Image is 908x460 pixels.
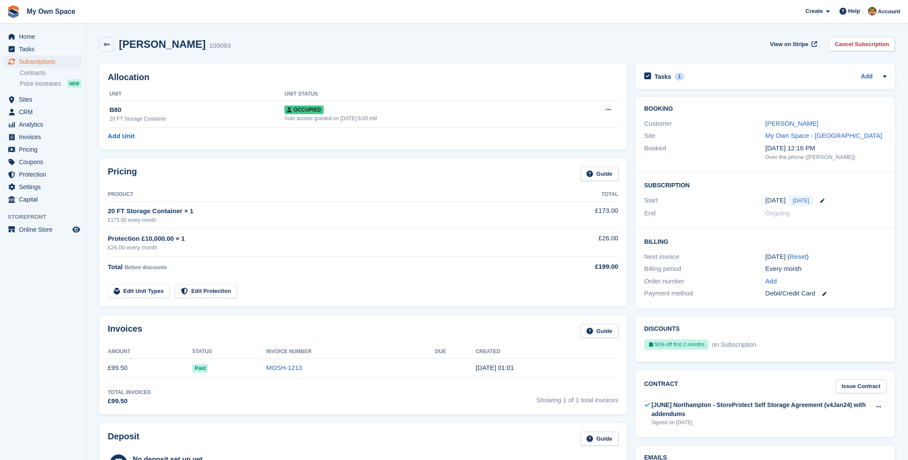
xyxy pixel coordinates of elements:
th: Created [476,345,618,359]
th: Invoice Number [266,345,435,359]
a: Issue Contract [836,379,886,394]
div: Payment method [644,289,765,298]
a: [PERSON_NAME] [765,120,818,127]
a: menu [4,224,81,236]
th: Status [192,345,266,359]
div: Every month [765,264,886,274]
span: Paid [192,364,208,373]
div: Booked [644,143,765,162]
span: Storefront [8,213,86,221]
a: Price increases NEW [20,79,81,88]
a: menu [4,156,81,168]
a: menu [4,106,81,118]
a: menu [4,31,81,43]
img: Keely Collin [868,7,877,16]
div: 109093 [209,41,231,51]
div: £199.00 [540,262,618,272]
span: Coupons [19,156,71,168]
h2: Discounts [644,326,886,333]
div: End [644,208,765,218]
div: Billing period [644,264,765,274]
td: £99.50 [108,358,192,378]
th: Total [540,188,618,202]
span: Home [19,31,71,43]
span: Subscriptions [19,56,71,68]
div: £173.00 every month [108,216,540,224]
span: Tasks [19,43,71,55]
a: Preview store [71,224,81,235]
h2: Billing [644,237,886,246]
th: Unit Status [284,87,564,101]
div: Next invoice [644,252,765,262]
span: View on Stripe [770,40,808,49]
a: My Own Space - [GEOGRAPHIC_DATA] [765,132,882,139]
h2: Allocation [108,72,618,82]
td: £173.00 [540,201,618,228]
h2: Booking [644,106,886,112]
td: £26.00 [540,229,618,257]
span: Total [108,263,123,270]
time: 2025-10-01 00:01:15 UTC [476,364,514,371]
span: Pricing [19,143,71,155]
time: 2025-10-01 00:00:00 UTC [765,196,786,205]
div: Signed on [DATE] [652,419,871,426]
a: Guide [580,432,618,446]
a: menu [4,168,81,180]
div: NEW [67,79,81,88]
h2: Subscription [644,180,886,189]
div: 20 FT Storage Container × 1 [108,206,540,216]
div: Order number [644,277,765,286]
span: on Subscription [710,341,756,348]
div: 1 [674,73,684,81]
div: Debit/Credit Card [765,289,886,298]
a: menu [4,181,81,193]
a: Add [765,277,777,286]
span: Help [848,7,860,16]
div: [JUNE] Northampton - StoreProtect Self Storage Agreement (v4Jan24) with addendums [652,401,871,419]
span: [DATE] [789,196,813,206]
a: Edit Unit Types [108,284,170,298]
span: Sites [19,93,71,106]
a: Add Unit [108,131,134,141]
span: Settings [19,181,71,193]
span: Create [805,7,823,16]
div: Total Invoiced [108,389,151,396]
div: Start [644,196,765,206]
div: Over the phone ([PERSON_NAME]) [765,153,886,162]
h2: Invoices [108,324,142,338]
a: menu [4,118,81,131]
div: 50% off first 2 months [644,339,708,350]
a: MOSH-1213 [266,364,302,371]
a: menu [4,93,81,106]
span: Protection [19,168,71,180]
div: Auto access granted on [DATE] 6:05 AM [284,115,564,122]
h2: Pricing [108,167,137,181]
a: My Own Space [23,4,79,19]
a: Guide [580,167,618,181]
h2: Deposit [108,432,139,446]
span: Analytics [19,118,71,131]
th: Unit [108,87,284,101]
span: Price increases [20,80,61,88]
a: menu [4,193,81,205]
div: Customer [644,119,765,129]
a: Contracts [20,69,81,77]
span: Invoices [19,131,71,143]
a: menu [4,131,81,143]
a: View on Stripe [767,37,819,51]
a: menu [4,43,81,55]
th: Due [435,345,476,359]
div: Site [644,131,765,141]
span: Account [878,7,900,16]
span: Occupied [284,106,323,114]
a: menu [4,143,81,155]
h2: Tasks [655,73,671,81]
span: Capital [19,193,71,205]
div: Protection £10,000.00 × 1 [108,234,540,244]
a: Cancel Subscription [829,37,895,51]
span: Online Store [19,224,71,236]
div: 20 FT Storage Container [109,115,284,123]
span: Showing 1 of 1 total invoices [537,389,618,406]
div: B80 [109,105,284,115]
a: Add [861,72,873,82]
